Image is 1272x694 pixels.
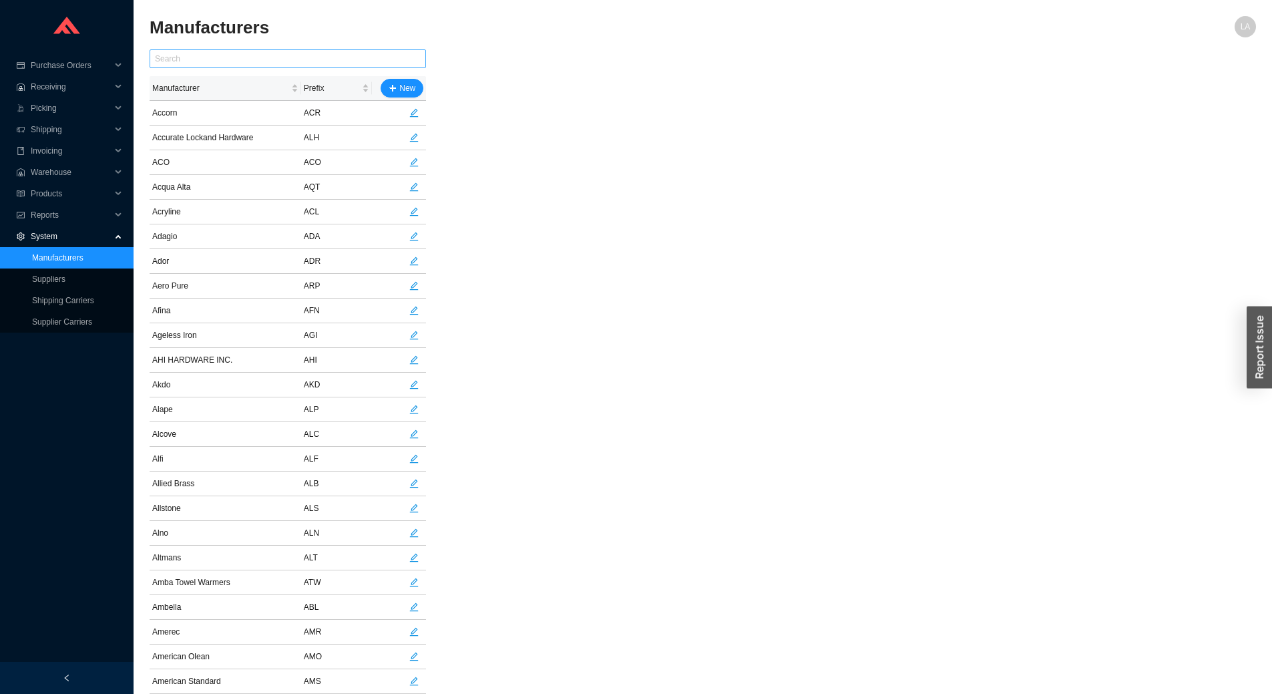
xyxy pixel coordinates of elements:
td: Ageless Iron [150,323,301,348]
span: Manufacturer [152,81,288,95]
span: edit [405,232,423,241]
td: AKD [301,373,373,397]
span: Receiving [31,76,111,98]
span: edit [405,108,423,118]
button: edit [405,548,423,567]
a: Suppliers [32,275,65,284]
td: Afina [150,299,301,323]
span: fund [16,211,25,219]
td: AGI [301,323,373,348]
td: ALS [301,496,373,521]
button: edit [405,326,423,345]
th: Prefix sortable [301,76,373,101]
span: Shipping [31,119,111,140]
span: setting [16,232,25,240]
td: Amba Towel Warmers [150,570,301,595]
span: System [31,226,111,247]
span: edit [405,207,423,216]
button: edit [405,573,423,592]
button: edit [405,623,423,641]
button: edit [405,450,423,468]
span: Reports [31,204,111,226]
td: Ador [150,249,301,274]
td: AQT [301,175,373,200]
span: edit [405,133,423,142]
span: edit [405,429,423,439]
button: edit [405,672,423,691]
td: ALH [301,126,373,150]
button: edit [405,202,423,221]
h2: Manufacturers [150,16,980,39]
input: Search [150,49,426,68]
td: Accorn [150,101,301,126]
a: Supplier Carriers [32,317,92,327]
td: ADR [301,249,373,274]
button: edit [405,647,423,666]
button: edit [405,178,423,196]
td: ACR [301,101,373,126]
td: AMR [301,620,373,645]
span: read [16,190,25,198]
button: edit [405,598,423,617]
th: Manufacturer sortable [150,76,301,101]
button: edit [405,499,423,518]
span: plus [389,84,397,94]
span: edit [405,504,423,513]
span: left [63,674,71,682]
td: ACO [301,150,373,175]
td: Alape [150,397,301,422]
button: edit [405,400,423,419]
span: edit [405,454,423,464]
td: Aero Pure [150,274,301,299]
span: credit-card [16,61,25,69]
td: ALP [301,397,373,422]
button: edit [405,277,423,295]
button: edit [405,351,423,369]
td: Acryline [150,200,301,224]
button: edit [405,128,423,147]
td: Adagio [150,224,301,249]
td: Alno [150,521,301,546]
td: ADA [301,224,373,249]
span: Picking [31,98,111,119]
td: AHI HARDWARE INC. [150,348,301,373]
span: Warehouse [31,162,111,183]
span: Purchase Orders [31,55,111,76]
td: Alcove [150,422,301,447]
button: edit [405,252,423,271]
span: edit [405,256,423,266]
td: Altmans [150,546,301,570]
span: Prefix [304,81,360,95]
td: AMS [301,669,373,694]
span: edit [405,380,423,389]
td: ARP [301,274,373,299]
td: ABL [301,595,373,620]
span: Products [31,183,111,204]
button: edit [405,474,423,493]
span: edit [405,355,423,365]
span: edit [405,158,423,167]
span: edit [405,331,423,340]
td: ALT [301,546,373,570]
span: edit [405,578,423,587]
button: edit [405,301,423,320]
td: ACL [301,200,373,224]
td: Allstone [150,496,301,521]
td: AMO [301,645,373,669]
td: ALB [301,472,373,496]
span: edit [405,553,423,562]
span: edit [405,281,423,291]
button: plusNew [381,79,423,98]
button: edit [405,104,423,122]
span: edit [405,306,423,315]
td: Allied Brass [150,472,301,496]
td: Alfi [150,447,301,472]
td: Ambella [150,595,301,620]
button: edit [405,425,423,444]
button: edit [405,524,423,542]
span: edit [405,627,423,637]
td: ALN [301,521,373,546]
span: Invoicing [31,140,111,162]
span: edit [405,677,423,686]
a: Manufacturers [32,253,83,263]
